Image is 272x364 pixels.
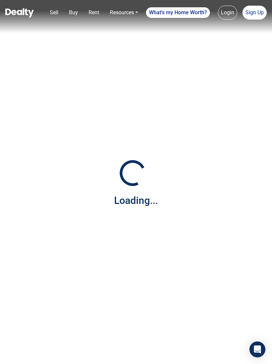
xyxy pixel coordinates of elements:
[66,6,81,19] a: Buy
[242,6,267,20] a: Sign Up
[116,156,149,190] img: Loading
[146,7,210,18] a: What's my Home Worth?
[47,6,61,19] a: Sell
[249,341,265,357] div: Open Intercom Messenger
[107,6,141,19] a: Resources
[218,6,237,20] a: Login
[114,193,158,208] div: Loading...
[3,344,23,364] iframe: BigID CMP Widget
[5,8,34,18] img: Dealty - Buy, Sell & Rent Homes
[86,6,102,19] a: Rent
